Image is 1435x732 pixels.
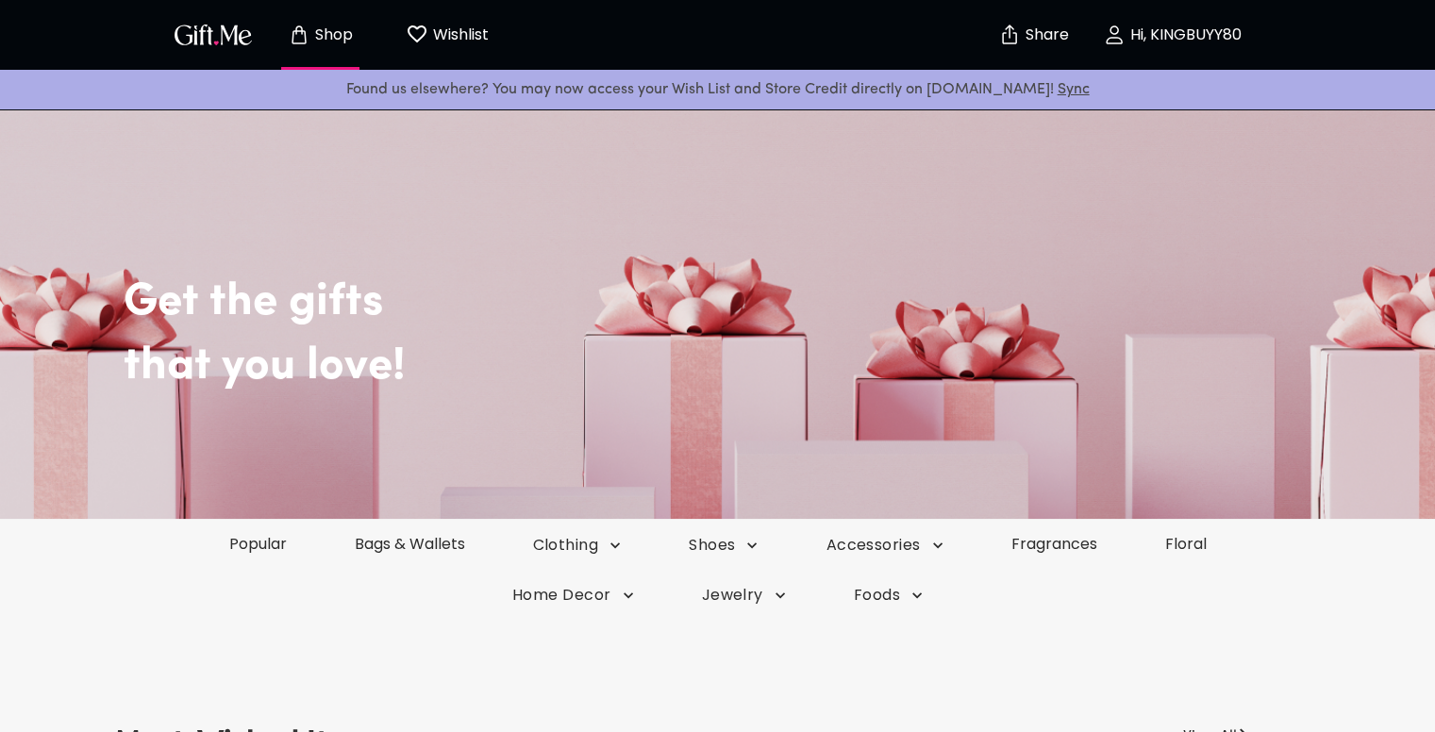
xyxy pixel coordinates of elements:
[854,585,923,606] span: Foods
[428,23,489,47] p: Wishlist
[478,585,668,606] button: Home Decor
[499,535,656,556] button: Clothing
[15,77,1420,102] p: Found us elsewhere? You may now access your Wish List and Store Credit directly on [DOMAIN_NAME]!
[998,24,1021,46] img: secure
[171,21,256,48] img: GiftMe Logo
[689,535,758,556] span: Shoes
[321,533,499,555] a: Bags & Wallets
[977,533,1131,555] a: Fragrances
[1078,5,1267,65] button: Hi, KINGBUYY80
[826,535,943,556] span: Accessories
[1001,2,1067,68] button: Share
[195,533,321,555] a: Popular
[655,535,792,556] button: Shoes
[702,585,786,606] span: Jewelry
[668,585,820,606] button: Jewelry
[1131,533,1241,555] a: Floral
[395,5,499,65] button: Wishlist page
[269,5,373,65] button: Store page
[169,24,258,46] button: GiftMe Logo
[792,535,976,556] button: Accessories
[1126,27,1242,43] p: Hi, KINGBUYY80
[533,535,622,556] span: Clothing
[512,585,634,606] span: Home Decor
[820,585,957,606] button: Foods
[1021,27,1069,43] p: Share
[1058,82,1090,97] a: Sync
[124,340,1397,394] h2: that you love!
[124,219,1397,330] h2: Get the gifts
[310,27,353,43] p: Shop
